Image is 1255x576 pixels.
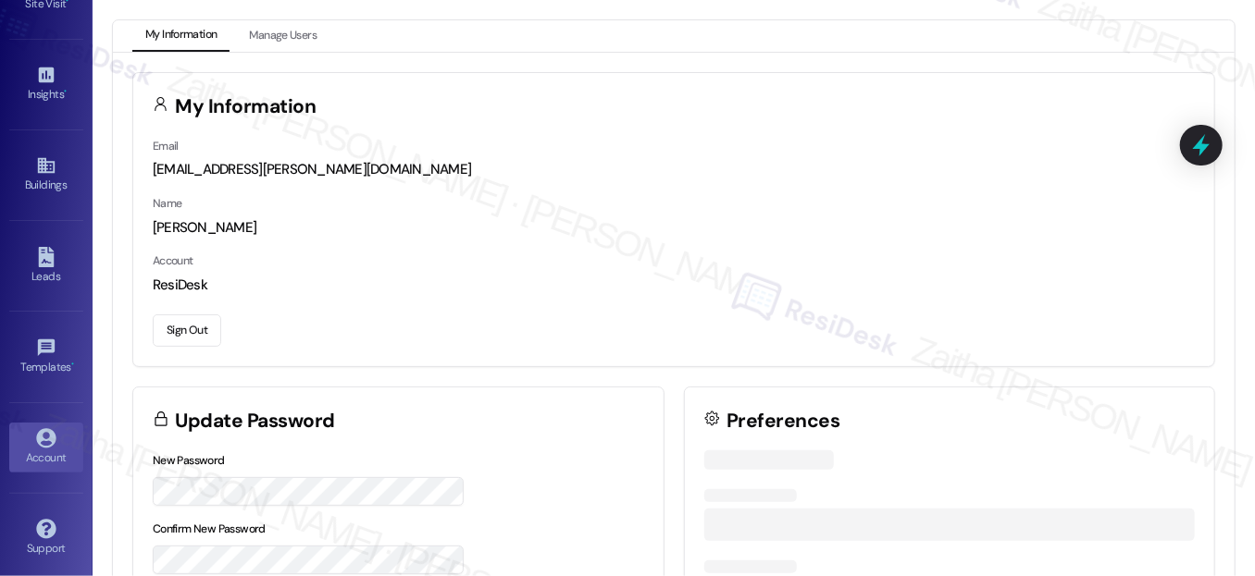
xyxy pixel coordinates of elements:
label: Confirm New Password [153,521,266,536]
button: Manage Users [236,20,329,52]
h3: My Information [176,97,317,116]
h3: Update Password [176,411,335,431]
a: Leads [9,241,83,291]
button: My Information [132,20,230,52]
h3: Preferences [727,411,839,431]
div: [EMAIL_ADDRESS][PERSON_NAME][DOMAIN_NAME] [153,160,1195,179]
a: Buildings [9,150,83,200]
label: Email [153,139,179,153]
div: ResiDesk [153,276,1195,295]
a: Account [9,423,83,472]
span: • [64,85,67,98]
a: Insights • [9,59,83,109]
label: New Password [153,453,225,468]
span: • [71,358,74,371]
button: Sign Out [153,314,221,347]
div: [PERSON_NAME] [153,218,1195,238]
label: Name [153,196,182,211]
label: Account [153,253,193,268]
a: Support [9,513,83,563]
a: Templates • [9,332,83,382]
